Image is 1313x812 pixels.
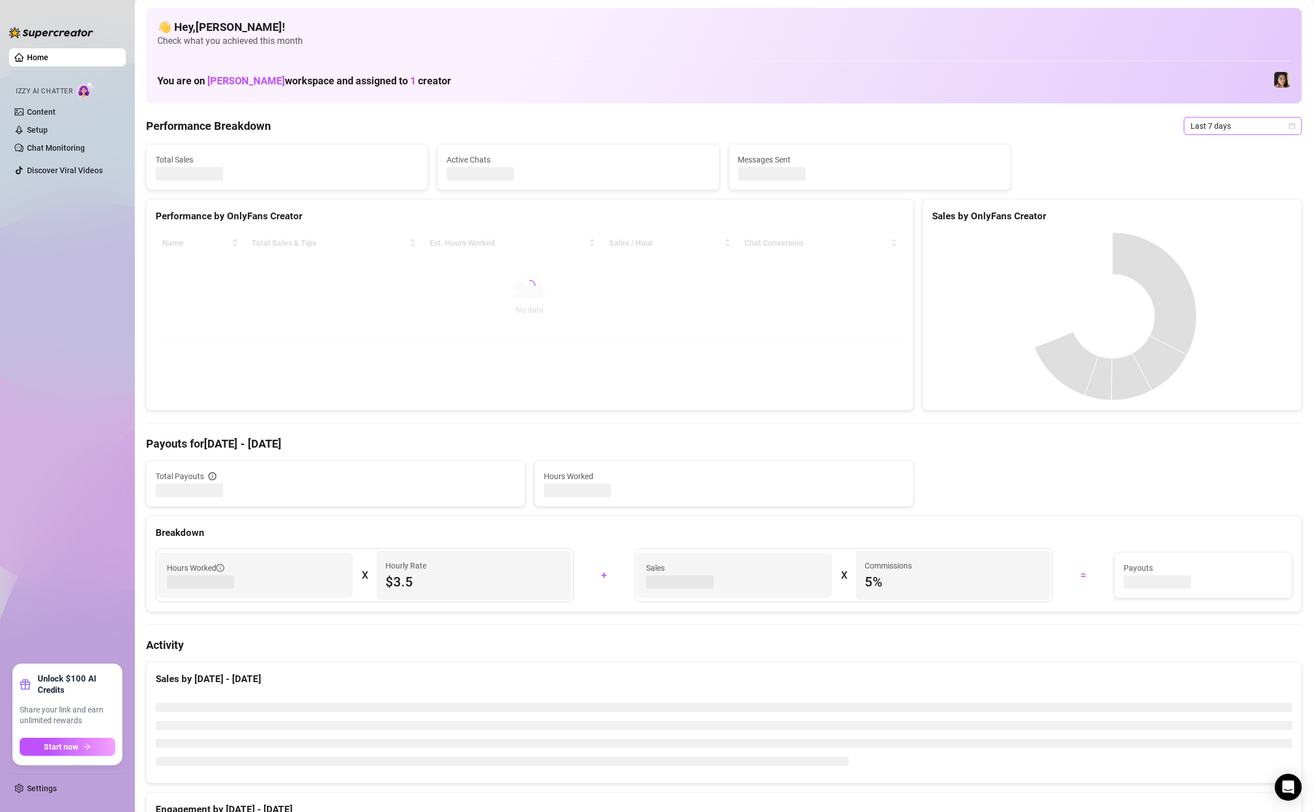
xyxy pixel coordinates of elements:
[83,743,91,751] span: arrow-right
[167,562,224,574] span: Hours Worked
[27,125,48,134] a: Setup
[1191,118,1295,134] span: Last 7 days
[156,470,204,482] span: Total Payouts
[208,472,216,480] span: info-circle
[146,637,1302,653] h4: Activity
[20,705,115,727] span: Share your link and earn unlimited rewards
[216,564,224,572] span: info-circle
[580,566,628,584] div: +
[447,154,710,166] span: Active Chats
[38,673,115,696] strong: Unlock $100 AI Credits
[1289,123,1296,129] span: calendar
[20,679,31,690] span: gift
[841,566,847,584] div: X
[157,75,451,87] h1: You are on workspace and assigned to creator
[1275,774,1302,801] div: Open Intercom Messenger
[865,573,1042,591] span: 5 %
[1060,566,1107,584] div: =
[27,53,48,62] a: Home
[9,27,93,38] img: logo-BBDzfeDw.svg
[362,566,367,584] div: X
[932,209,1292,224] div: Sales by OnlyFans Creator
[27,107,56,116] a: Content
[544,470,904,482] span: Hours Worked
[738,154,1001,166] span: Messages Sent
[207,75,285,87] span: [PERSON_NAME]
[77,82,94,98] img: AI Chatter
[1124,562,1283,574] span: Payouts
[156,154,419,166] span: Total Sales
[156,525,1292,540] div: Breakdown
[157,19,1291,35] h4: 👋 Hey, [PERSON_NAME] !
[156,671,1292,687] div: Sales by [DATE] - [DATE]
[27,166,103,175] a: Discover Viral Videos
[385,573,562,591] span: $3.5
[20,738,115,756] button: Start nowarrow-right
[156,209,904,224] div: Performance by OnlyFans Creator
[524,280,535,291] span: loading
[146,436,1302,452] h4: Payouts for [DATE] - [DATE]
[27,784,57,793] a: Settings
[865,560,912,572] article: Commissions
[385,560,426,572] article: Hourly Rate
[27,143,85,152] a: Chat Monitoring
[157,35,1291,47] span: Check what you achieved this month
[146,118,271,134] h4: Performance Breakdown
[16,86,72,97] span: Izzy AI Chatter
[410,75,416,87] span: 1
[646,562,823,574] span: Sales
[44,742,79,751] span: Start now
[1274,72,1290,88] img: Luna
